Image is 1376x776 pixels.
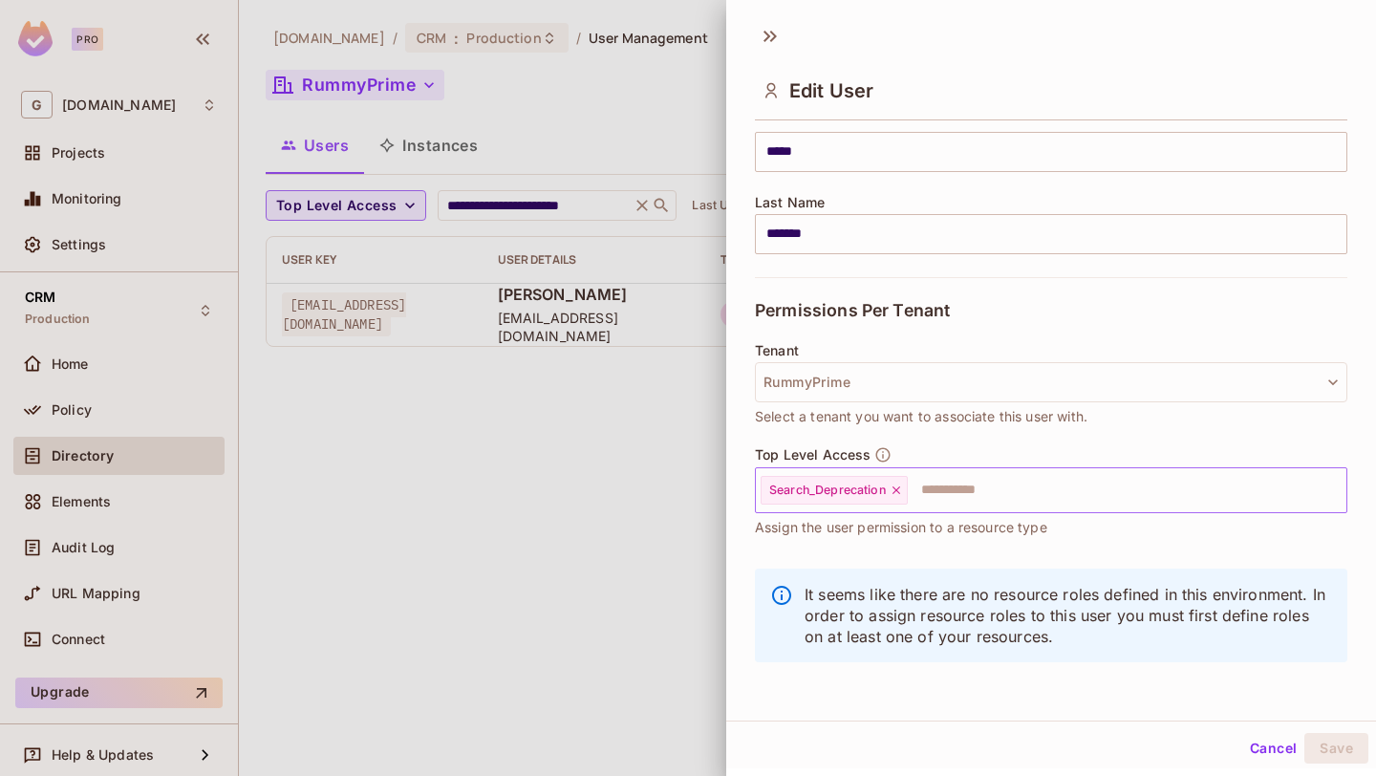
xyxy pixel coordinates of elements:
span: Search_Deprecation [769,483,886,498]
span: Edit User [789,79,873,102]
span: Tenant [755,343,799,358]
span: Select a tenant you want to associate this user with. [755,406,1087,427]
span: Permissions Per Tenant [755,301,950,320]
span: Assign the user permission to a resource type [755,517,1047,538]
span: Top Level Access [755,447,871,463]
p: It seems like there are no resource roles defined in this environment. In order to assign resourc... [805,584,1332,647]
button: Open [1337,487,1341,491]
button: Save [1304,733,1368,764]
span: Last Name [755,195,825,210]
div: Search_Deprecation [761,476,908,505]
button: Cancel [1242,733,1304,764]
button: RummyPrime [755,362,1347,402]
